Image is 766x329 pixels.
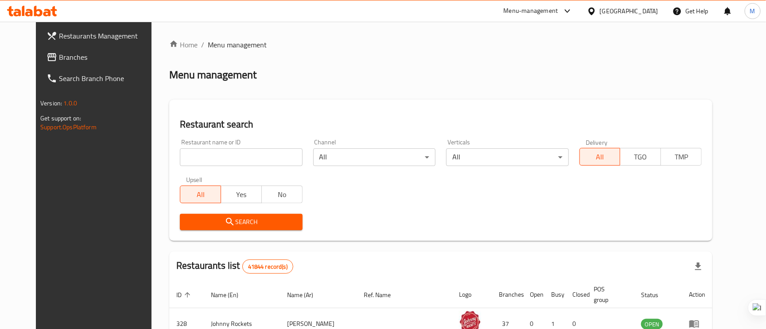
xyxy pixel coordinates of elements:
[201,39,204,50] li: /
[176,290,193,300] span: ID
[261,186,303,203] button: No
[586,139,608,145] label: Delivery
[59,73,157,84] span: Search Branch Phone
[40,97,62,109] span: Version:
[186,177,202,183] label: Upsell
[208,39,267,50] span: Menu management
[504,6,558,16] div: Menu-management
[221,186,262,203] button: Yes
[446,148,568,166] div: All
[211,290,250,300] span: Name (En)
[565,281,587,308] th: Closed
[600,6,658,16] div: [GEOGRAPHIC_DATA]
[364,290,403,300] span: Ref. Name
[40,112,81,124] span: Get support on:
[187,217,295,228] span: Search
[59,31,157,41] span: Restaurants Management
[243,263,293,271] span: 41844 record(s)
[169,68,257,82] h2: Menu management
[452,281,492,308] th: Logo
[287,290,325,300] span: Name (Ar)
[39,68,164,89] a: Search Branch Phone
[579,148,621,166] button: All
[169,39,712,50] nav: breadcrumb
[624,151,657,163] span: TGO
[682,281,712,308] th: Action
[169,39,198,50] a: Home
[59,52,157,62] span: Branches
[180,186,221,203] button: All
[544,281,565,308] th: Busy
[492,281,523,308] th: Branches
[225,188,258,201] span: Yes
[63,97,77,109] span: 1.0.0
[40,121,97,133] a: Support.OpsPlatform
[661,148,702,166] button: TMP
[242,259,293,274] div: Total records count
[265,188,299,201] span: No
[184,188,218,201] span: All
[39,46,164,68] a: Branches
[180,148,302,166] input: Search for restaurant name or ID..
[641,290,670,300] span: Status
[523,281,544,308] th: Open
[583,151,617,163] span: All
[176,259,293,274] h2: Restaurants list
[180,118,702,131] h2: Restaurant search
[180,214,302,230] button: Search
[594,284,623,305] span: POS group
[39,25,164,46] a: Restaurants Management
[750,6,755,16] span: M
[620,148,661,166] button: TGO
[665,151,698,163] span: TMP
[313,148,435,166] div: All
[689,318,705,329] div: Menu
[688,256,709,277] div: Export file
